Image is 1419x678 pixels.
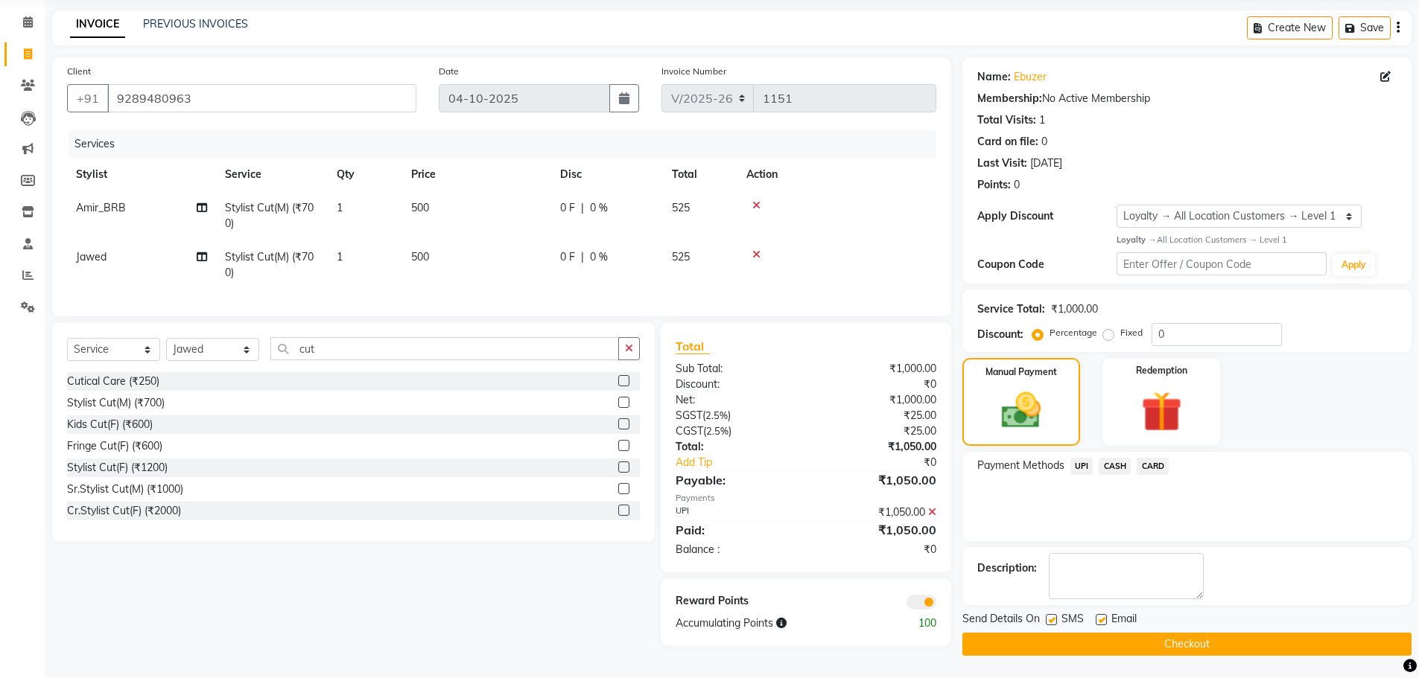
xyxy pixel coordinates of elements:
a: Ebuzer [1014,69,1047,85]
span: Payment Methods [977,458,1064,473]
div: Kids Cut(F) (₹600) [67,417,153,432]
div: Membership: [977,91,1042,106]
div: UPI [664,505,806,520]
span: CARD [1137,458,1169,475]
input: Search or Scan [270,337,619,360]
div: Discount: [977,327,1023,342]
th: Total [663,158,737,191]
span: Stylist Cut(M) (₹700) [225,201,314,230]
span: Total [676,339,710,354]
span: Jawed [76,250,107,263]
div: ₹1,050.00 [806,521,947,539]
span: CASH [1099,458,1131,475]
div: 0 [1014,177,1020,193]
div: Apply Discount [977,208,1117,224]
div: [DATE] [1030,156,1062,171]
label: Date [439,65,459,78]
button: Checkout [962,633,1412,656]
div: Sr.Stylist Cut(M) (₹1000) [67,482,183,497]
span: 525 [672,201,690,214]
div: ₹1,050.00 [806,439,947,455]
div: ₹1,000.00 [806,361,947,377]
span: 0 F [560,249,575,265]
div: ( ) [664,423,806,439]
label: Fixed [1120,326,1143,339]
div: ₹0 [830,455,947,470]
div: Reward Points [664,593,806,610]
button: Save [1339,16,1391,39]
span: Email [1111,611,1137,630]
div: Payable: [664,471,806,489]
button: Create New [1247,16,1333,39]
label: Manual Payment [985,365,1057,379]
div: Sub Total: [664,361,806,377]
button: +91 [67,84,109,112]
div: Last Visit: [977,156,1027,171]
div: Cutical Care (₹250) [67,374,159,389]
div: ₹1,050.00 [806,505,947,520]
span: 0 % [590,249,608,265]
div: Card on file: [977,134,1038,150]
div: Service Total: [977,301,1045,317]
img: _gift.svg [1128,386,1195,437]
div: Balance : [664,542,806,557]
div: Points: [977,177,1011,193]
div: ₹1,000.00 [806,392,947,408]
div: ₹0 [806,542,947,557]
th: Service [216,158,328,191]
div: ( ) [664,408,806,423]
div: Total: [664,439,806,455]
div: Discount: [664,377,806,392]
span: SMS [1061,611,1084,630]
span: 2.5% [705,409,728,421]
span: SGST [676,409,702,422]
label: Redemption [1136,364,1187,377]
div: Coupon Code [977,257,1117,272]
span: 2.5% [706,425,728,437]
a: Add Tip [664,455,829,470]
div: Accumulating Points [664,615,876,631]
span: UPI [1070,458,1093,475]
th: Qty [328,158,402,191]
span: 500 [411,201,429,214]
input: Search by Name/Mobile/Email/Code [107,84,416,112]
div: 1 [1039,112,1045,128]
div: No Active Membership [977,91,1397,106]
div: All Location Customers → Level 1 [1117,234,1397,246]
label: Invoice Number [661,65,726,78]
button: Apply [1333,254,1375,276]
span: 500 [411,250,429,263]
th: Price [402,158,551,191]
span: | [581,200,584,216]
div: Name: [977,69,1011,85]
div: 0 [1041,134,1047,150]
span: Amir_BRB [76,201,126,214]
div: ₹1,000.00 [1051,301,1098,317]
span: 0 % [590,200,608,216]
div: Paid: [664,521,806,539]
th: Disc [551,158,663,191]
div: Services [69,130,947,158]
div: ₹0 [806,377,947,392]
div: Cr.Stylist Cut(F) (₹2000) [67,503,181,519]
div: ₹25.00 [806,408,947,423]
th: Action [737,158,936,191]
span: 0 F [560,200,575,216]
label: Client [67,65,91,78]
div: Total Visits: [977,112,1036,128]
span: | [581,249,584,265]
span: Send Details On [962,611,1040,630]
span: 1 [337,201,343,214]
div: Description: [977,560,1037,576]
div: Stylist Cut(F) (₹1200) [67,460,168,476]
div: Stylist Cut(M) (₹700) [67,395,165,411]
div: Net: [664,392,806,408]
div: Fringe Cut(F) (₹600) [67,438,162,454]
div: ₹1,050.00 [806,471,947,489]
span: CGST [676,424,703,438]
input: Enter Offer / Coupon Code [1117,252,1327,275]
a: PREVIOUS INVOICES [143,17,248,31]
a: INVOICE [70,11,125,38]
span: Stylist Cut(M) (₹700) [225,250,314,279]
th: Stylist [67,158,216,191]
